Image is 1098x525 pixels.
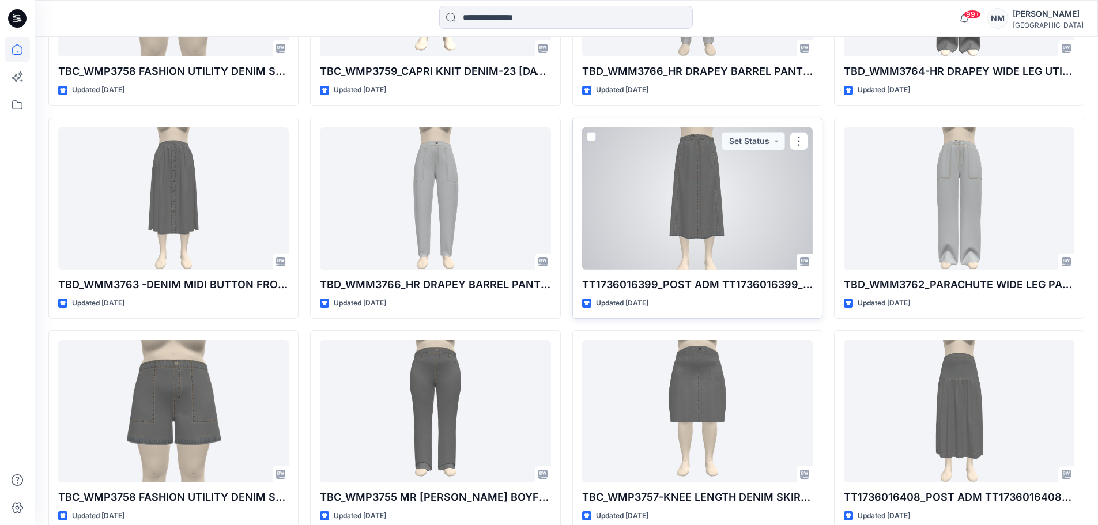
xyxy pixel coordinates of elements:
p: TBC_WMP3758 FASHION UTILITY DENIM SHORT_5 [DATE] [58,63,289,80]
a: TT1736016399_POST ADM TT1736016399_LONG DRAPEY DENIM SKIRT 7.22.25 [582,127,813,270]
div: [PERSON_NAME] [1013,7,1084,21]
p: TBC_WMP3759_CAPRI KNIT DENIM-23 [DATE] [320,63,550,80]
div: NM [987,8,1008,29]
span: 99+ [964,10,981,19]
p: TBC_WMP3757-KNEE LENGTH DENIM SKIRT [DATE] [582,489,813,505]
p: Updated [DATE] [596,297,648,309]
p: TT1736016408_POST ADM TT1736016408_DRAPEY DENIM SKIRT W YOKE SEAM_[DATE] [844,489,1074,505]
a: TT1736016408_POST ADM TT1736016408_DRAPEY DENIM SKIRT W YOKE SEAM_7.16.2025 [844,340,1074,482]
a: TBC_WMP3757-KNEE LENGTH DENIM SKIRT 7.18.25 [582,340,813,482]
a: TBD_WMM3763 -DENIM MIDI BUTTON FRONT SKIRT 7.23.25 [58,127,289,270]
p: Updated [DATE] [334,510,386,522]
a: TBD_WMM3766_HR DRAPEY BARREL PANTS_7.22.2025 [320,127,550,270]
p: Updated [DATE] [596,510,648,522]
p: TBD_WMM3766_HR DRAPEY BARREL PANTS_[DATE] [582,63,813,80]
a: TBC_WMP3755 MR BAGGY BOYFRIEND JEAN_31_7.18.2025 [320,340,550,482]
div: [GEOGRAPHIC_DATA] [1013,21,1084,29]
p: Updated [DATE] [72,510,124,522]
p: Updated [DATE] [334,297,386,309]
a: TBD_WMM3762_PARACHUTE WIDE LEG PANT_7.21.2025 [844,127,1074,270]
p: Updated [DATE] [334,84,386,96]
p: TBD_WMM3764-HR DRAPEY WIDE LEG UTILITY PANT [DATE] [844,63,1074,80]
p: TBD_WMM3763 -DENIM MIDI BUTTON FRONT SKIRT [DATE] [58,277,289,293]
p: TBC_WMP3755 MR [PERSON_NAME] BOYFRIEND JEAN_31_7.18.2025 [320,489,550,505]
p: TBC_WMP3758 FASHION UTILITY DENIM SHORT_5 [DATE] [58,489,289,505]
p: Updated [DATE] [72,84,124,96]
p: Updated [DATE] [858,510,910,522]
p: TBD_WMM3762_PARACHUTE WIDE LEG PANT_[DATE] [844,277,1074,293]
p: TBD_WMM3766_HR DRAPEY BARREL PANTS_[DATE] [320,277,550,293]
a: TBC_WMP3758 FASHION UTILITY DENIM SHORT_5 7.18.2025 [58,340,289,482]
p: Updated [DATE] [72,297,124,309]
p: Updated [DATE] [596,84,648,96]
p: Updated [DATE] [858,84,910,96]
p: Updated [DATE] [858,297,910,309]
p: TT1736016399_POST ADM TT1736016399_LONG DRAPEY DENIM SKIRT [DATE] [582,277,813,293]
